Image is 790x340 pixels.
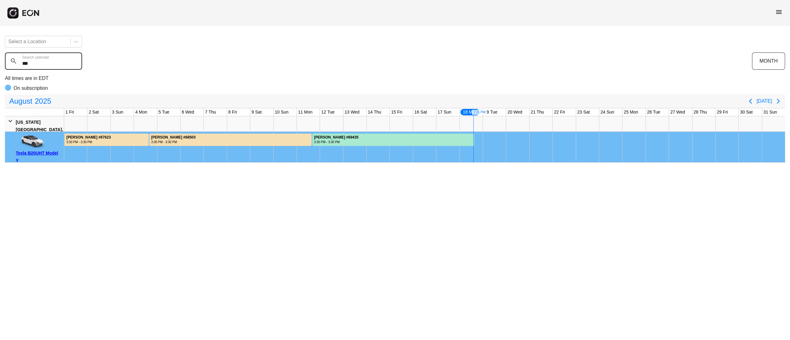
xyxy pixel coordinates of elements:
button: August2025 [6,95,55,107]
p: On subscription [14,85,48,92]
span: 2025 [34,95,52,107]
span: August [8,95,34,107]
div: 18 Mon [460,108,480,116]
div: 20 Wed [506,108,523,116]
div: 31 Sun [762,108,778,116]
div: 3:30 PM - 3:30 PM [66,140,111,144]
div: 7 Thu [204,108,217,116]
div: 13 Wed [343,108,361,116]
div: 23 Sat [576,108,591,116]
div: Rented for 7 days by Anthonysia FairleyMack Current status is rental [312,132,475,146]
div: 21 Thu [530,108,545,116]
div: 3 Sun [111,108,125,116]
div: 17 Sun [436,108,452,116]
div: 5 Tue [157,108,171,116]
img: car [16,134,47,149]
div: 1 Fri [64,108,75,116]
div: 27 Wed [669,108,686,116]
div: Rented for 7 days by Anthonysia FairleyMack Current status is billable [64,132,149,146]
div: 9 Sat [250,108,263,116]
div: 28 Thu [692,108,708,116]
div: 4 Mon [134,108,148,116]
div: 12 Tue [320,108,336,116]
button: [DATE] [757,96,772,107]
div: 2 Sat [87,108,100,116]
div: [US_STATE][GEOGRAPHIC_DATA], [GEOGRAPHIC_DATA] [16,118,63,141]
div: 3:30 PM - 3:30 PM [151,140,196,144]
div: 26 Tue [646,108,662,116]
div: 24 Sun [599,108,615,116]
label: Search calendar [22,55,49,60]
div: 6 Wed [181,108,195,116]
button: Previous page [744,95,757,107]
p: All times are in EDT [5,75,785,82]
span: menu [775,8,783,16]
div: [PERSON_NAME] #69435 [314,135,359,140]
div: 3:30 PM - 3:30 PM [314,140,359,144]
button: MONTH [752,52,785,70]
div: [PERSON_NAME] #68503 [151,135,196,140]
div: 15 Fri [390,108,403,116]
div: 19 Tue [483,108,499,116]
div: [PERSON_NAME] #67623 [66,135,111,140]
button: Next page [772,95,784,107]
div: 10 Sun [274,108,290,116]
div: 25 Mon [622,108,639,116]
div: 11 Mon [297,108,314,116]
div: 16 Sat [413,108,428,116]
div: 8 Fri [227,108,238,116]
div: 30 Sat [739,108,754,116]
div: 22 Fri [553,108,566,116]
div: Tesla B20UHT Model Y [16,149,62,164]
div: Rented for 7 days by Anthonysia FairleyMack Current status is billable [149,132,312,146]
div: 14 Thu [367,108,382,116]
div: 29 Fri [716,108,729,116]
